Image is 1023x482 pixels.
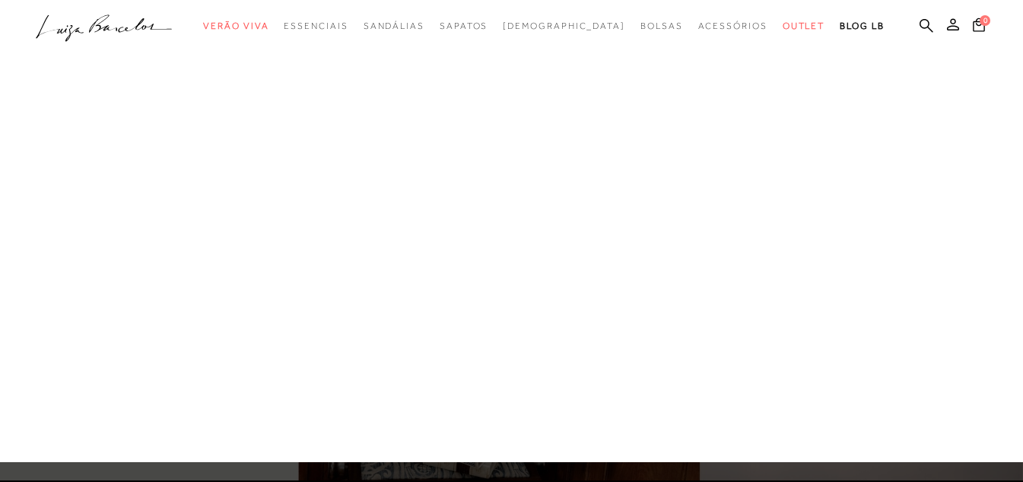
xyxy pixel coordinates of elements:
[968,17,990,37] button: 0
[364,21,424,31] span: Sandálias
[640,12,683,40] a: categoryNavScreenReaderText
[440,21,488,31] span: Sapatos
[503,12,625,40] a: noSubCategoriesText
[284,12,348,40] a: categoryNavScreenReaderText
[440,12,488,40] a: categoryNavScreenReaderText
[783,21,825,31] span: Outlet
[203,21,268,31] span: Verão Viva
[503,21,625,31] span: [DEMOGRAPHIC_DATA]
[364,12,424,40] a: categoryNavScreenReaderText
[203,12,268,40] a: categoryNavScreenReaderText
[840,12,884,40] a: BLOG LB
[783,12,825,40] a: categoryNavScreenReaderText
[698,12,767,40] a: categoryNavScreenReaderText
[284,21,348,31] span: Essenciais
[698,21,767,31] span: Acessórios
[640,21,683,31] span: Bolsas
[980,15,990,26] span: 0
[840,21,884,31] span: BLOG LB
